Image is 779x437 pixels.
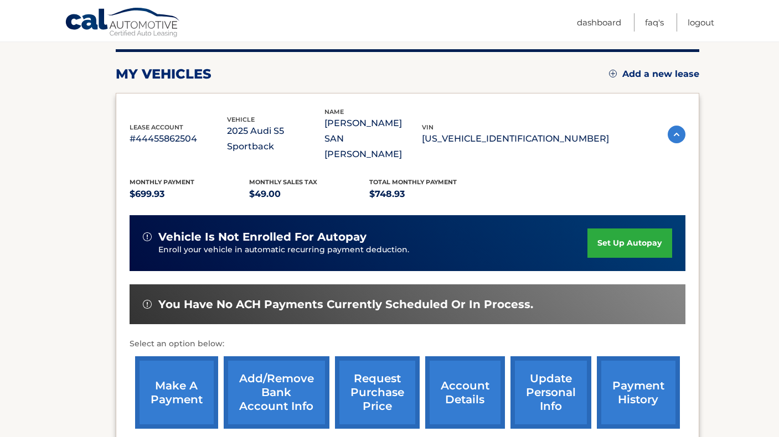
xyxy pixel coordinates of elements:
[249,186,369,202] p: $49.00
[227,123,324,154] p: 2025 Audi S5 Sportback
[130,178,194,186] span: Monthly Payment
[130,131,227,147] p: #44455862504
[510,356,591,429] a: update personal info
[422,123,434,131] span: vin
[224,356,329,429] a: Add/Remove bank account info
[425,356,505,429] a: account details
[577,13,621,32] a: Dashboard
[158,298,533,311] span: You have no ACH payments currently scheduled or in process.
[597,356,680,429] a: payment history
[422,131,609,147] p: [US_VEHICLE_IDENTIFICATION_NUMBER]
[668,126,685,143] img: accordion-active.svg
[143,300,152,309] img: alert-white.svg
[324,108,344,116] span: name
[143,232,152,241] img: alert-white.svg
[130,186,250,202] p: $699.93
[609,70,617,77] img: add.svg
[688,13,714,32] a: Logout
[135,356,218,429] a: make a payment
[609,69,699,80] a: Add a new lease
[227,116,255,123] span: vehicle
[369,178,457,186] span: Total Monthly Payment
[335,356,420,429] a: request purchase price
[130,123,183,131] span: lease account
[158,230,367,244] span: vehicle is not enrolled for autopay
[587,228,672,258] a: set up autopay
[116,66,211,82] h2: my vehicles
[158,244,588,256] p: Enroll your vehicle in automatic recurring payment deduction.
[645,13,664,32] a: FAQ's
[65,7,181,39] a: Cal Automotive
[130,337,685,351] p: Select an option below:
[369,186,489,202] p: $748.93
[324,116,422,162] p: [PERSON_NAME] SAN [PERSON_NAME]
[249,178,317,186] span: Monthly sales Tax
